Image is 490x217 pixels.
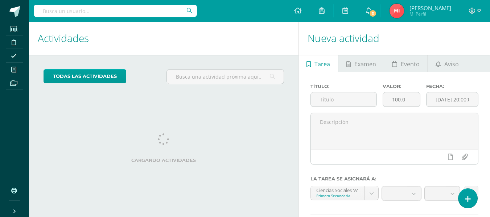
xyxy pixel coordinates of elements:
input: Puntos máximos [383,92,420,107]
input: Título [311,92,377,107]
a: todas las Actividades [44,69,126,83]
a: Examen [338,55,384,72]
input: Busca un usuario... [34,5,197,17]
label: Título: [310,84,377,89]
a: Aviso [428,55,466,72]
img: a812bc87a8533d76724bfb54050ce3c9.png [390,4,404,18]
a: Tarea [299,55,338,72]
label: Valor: [383,84,420,89]
h1: Nueva actividad [308,22,481,55]
span: Tarea [314,55,330,73]
span: Aviso [444,55,459,73]
span: 3 [369,9,377,17]
input: Fecha de entrega [427,92,478,107]
span: Mi Perfil [409,11,451,17]
a: Evento [384,55,427,72]
label: Fecha: [426,84,478,89]
span: [PERSON_NAME] [409,4,451,12]
a: Ciencias Sociales 'A'Primero Secundaria [311,186,378,200]
span: Examen [354,55,376,73]
span: Evento [401,55,420,73]
div: Primero Secundaria [316,193,359,198]
input: Busca una actividad próxima aquí... [167,70,283,84]
label: La tarea se asignará a: [310,176,478,181]
label: Cargando actividades [44,158,284,163]
div: Ciencias Sociales 'A' [316,186,359,193]
h1: Actividades [38,22,290,55]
